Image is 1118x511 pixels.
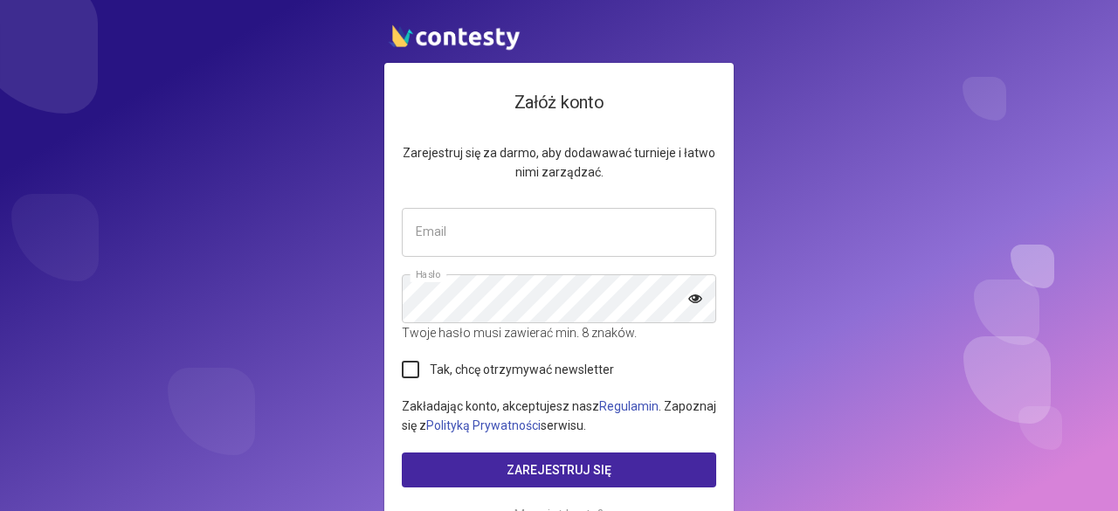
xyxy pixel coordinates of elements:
[402,360,614,379] label: Tak, chcę otrzymywać newsletter
[426,418,541,432] a: Polityką Prywatności
[402,397,716,435] p: Zakładając konto, akceptujesz nasz . Zapoznaj się z serwisu.
[402,323,716,342] p: Twoje hasło musi zawierać min. 8 znaków.
[599,399,659,413] a: Regulamin
[402,89,716,116] h4: Załóż konto
[402,143,716,182] p: Zarejestruj się za darmo, aby dodawawać turnieje i łatwo nimi zarządzać.
[507,463,611,477] span: Zarejestruj się
[384,17,524,54] img: contesty logo
[402,452,716,487] button: Zarejestruj się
